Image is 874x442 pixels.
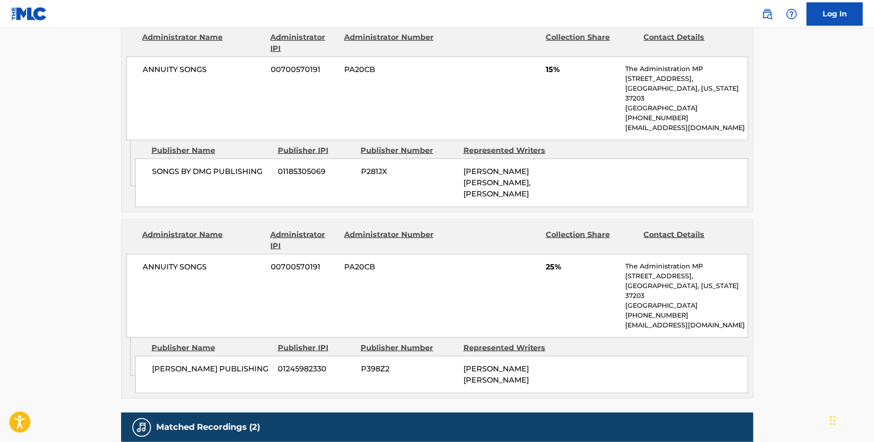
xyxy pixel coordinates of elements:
div: Administrator Number [344,32,435,54]
div: Drag [830,406,836,435]
p: [GEOGRAPHIC_DATA] [625,103,747,113]
h5: Matched Recordings (2) [157,422,260,433]
div: Administrator IPI [271,229,337,252]
span: [PERSON_NAME] PUBLISHING [152,363,271,375]
span: 01245982330 [278,363,354,375]
a: Log In [807,2,863,26]
span: [PERSON_NAME] [PERSON_NAME], [PERSON_NAME] [463,167,531,198]
span: PA20CB [344,64,435,75]
div: Contact Details [644,229,735,252]
p: [GEOGRAPHIC_DATA] [625,301,747,311]
div: Publisher Name [152,342,271,354]
p: [EMAIL_ADDRESS][DOMAIN_NAME] [625,320,747,330]
div: Help [782,5,801,23]
span: 15% [546,64,618,75]
div: Publisher Number [361,342,456,354]
span: 01185305069 [278,166,354,177]
p: [GEOGRAPHIC_DATA], [US_STATE] 37203 [625,84,747,103]
div: Administrator Name [143,32,264,54]
div: Publisher IPI [278,145,354,156]
p: [EMAIL_ADDRESS][DOMAIN_NAME] [625,123,747,133]
p: [STREET_ADDRESS], [625,74,747,84]
div: Publisher IPI [278,342,354,354]
span: P398Z2 [361,363,456,375]
img: MLC Logo [11,7,47,21]
div: Administrator Name [143,229,264,252]
span: P281JX [361,166,456,177]
span: 00700570191 [271,64,337,75]
div: Collection Share [546,32,636,54]
iframe: Chat Widget [827,397,874,442]
img: help [786,8,797,20]
div: Publisher Name [152,145,271,156]
div: Administrator IPI [271,32,337,54]
div: Represented Writers [463,342,559,354]
p: The Administration MP [625,261,747,271]
img: Matched Recordings [136,422,147,433]
span: 25% [546,261,618,273]
div: Collection Share [546,229,636,252]
span: SONGS BY DMG PUBLISHING [152,166,271,177]
div: Contact Details [644,32,735,54]
p: [PHONE_NUMBER] [625,113,747,123]
span: PA20CB [344,261,435,273]
p: [GEOGRAPHIC_DATA], [US_STATE] 37203 [625,281,747,301]
p: [PHONE_NUMBER] [625,311,747,320]
div: Publisher Number [361,145,456,156]
span: 00700570191 [271,261,337,273]
span: [PERSON_NAME] [PERSON_NAME] [463,364,529,384]
span: ANNUITY SONGS [143,261,264,273]
div: Administrator Number [344,229,435,252]
p: The Administration MP [625,64,747,74]
a: Public Search [758,5,777,23]
p: [STREET_ADDRESS], [625,271,747,281]
div: Represented Writers [463,145,559,156]
span: ANNUITY SONGS [143,64,264,75]
img: search [762,8,773,20]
